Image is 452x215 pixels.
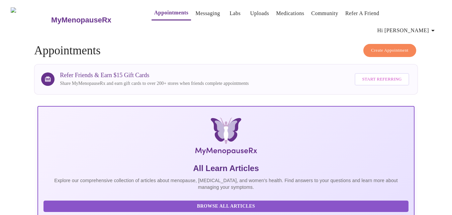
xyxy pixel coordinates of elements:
[375,24,440,37] button: Hi [PERSON_NAME]
[377,26,437,35] span: Hi [PERSON_NAME]
[43,163,409,174] h5: All Learn Articles
[43,177,409,191] p: Explore our comprehensive collection of articles about menopause, [MEDICAL_DATA], and women's hea...
[43,201,409,212] button: Browse All Articles
[343,7,382,20] button: Refer a Friend
[152,6,191,20] button: Appointments
[100,117,352,158] img: MyMenopauseRx Logo
[248,7,272,20] button: Uploads
[308,7,341,20] button: Community
[371,47,409,54] span: Create Appointment
[276,9,304,18] a: Medications
[353,70,411,89] a: Start Referring
[60,80,249,87] p: Share MyMenopauseRx and earn gift cards to over 200+ stores when friends complete appointments
[273,7,307,20] button: Medications
[250,9,269,18] a: Uploads
[51,8,138,32] a: MyMenopauseRx
[363,44,416,57] button: Create Appointment
[50,202,402,211] span: Browse All Articles
[345,9,379,18] a: Refer a Friend
[355,73,409,86] button: Start Referring
[43,203,410,209] a: Browse All Articles
[193,7,222,20] button: Messaging
[311,9,338,18] a: Community
[230,9,241,18] a: Labs
[51,16,111,24] h3: MyMenopauseRx
[60,72,249,79] h3: Refer Friends & Earn $15 Gift Cards
[11,7,51,33] img: MyMenopauseRx Logo
[195,9,220,18] a: Messaging
[154,8,188,17] a: Appointments
[224,7,246,20] button: Labs
[34,44,418,57] h4: Appointments
[362,75,401,83] span: Start Referring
